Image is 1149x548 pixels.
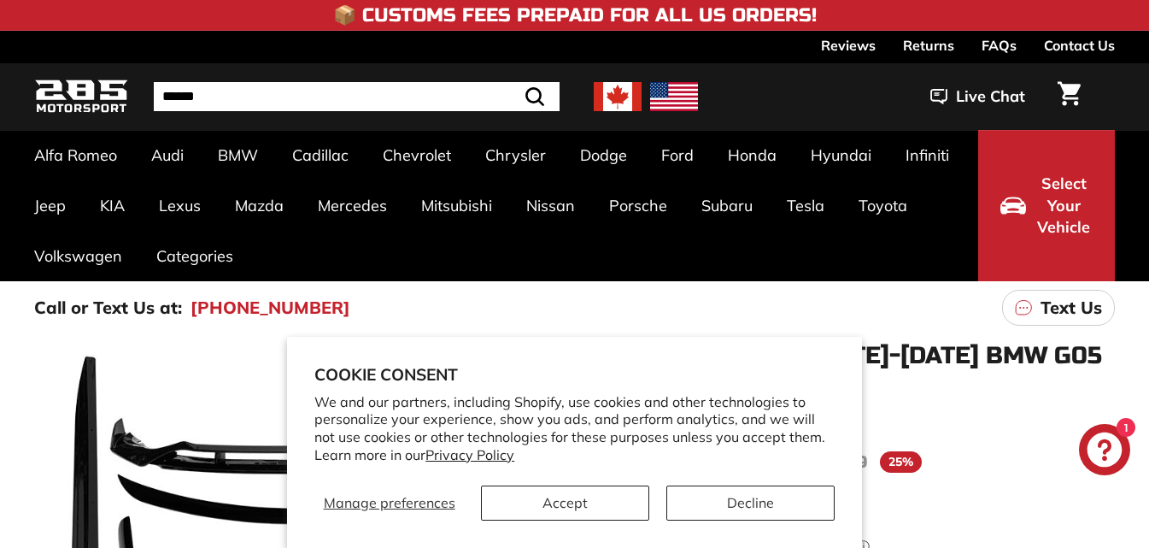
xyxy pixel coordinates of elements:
[425,446,514,463] a: Privacy Policy
[17,231,139,281] a: Volkswagen
[592,180,684,231] a: Porsche
[794,130,888,180] a: Hyundai
[314,364,835,385] h2: Cookie consent
[17,180,83,231] a: Jeep
[563,130,644,180] a: Dodge
[191,295,350,321] a: [PHONE_NUMBER]
[218,180,301,231] a: Mazda
[880,451,922,473] span: 25%
[275,130,366,180] a: Cadillac
[1074,424,1135,480] inbox-online-store-chat: Shopify online store chat
[301,180,404,231] a: Mercedes
[666,486,835,521] button: Decline
[1035,173,1093,239] span: Select Your Vehicle
[509,180,592,231] a: Nissan
[770,180,841,231] a: Tesla
[17,130,134,180] a: Alfa Romeo
[982,31,1017,60] a: FAQs
[134,130,201,180] a: Audi
[404,180,509,231] a: Mitsubishi
[684,180,770,231] a: Subaru
[1002,290,1115,326] a: Text Us
[83,180,142,231] a: KIA
[821,31,876,60] a: Reviews
[841,180,924,231] a: Toyota
[139,231,250,281] a: Categories
[34,77,128,117] img: Logo_285_Motorsport_areodynamics_components
[644,130,711,180] a: Ford
[888,130,966,180] a: Infiniti
[314,393,835,464] p: We and our partners, including Shopify, use cookies and other technologies to personalize your ex...
[34,295,182,321] p: Call or Text Us at:
[154,82,560,111] input: Search
[908,75,1047,118] button: Live Chat
[324,494,455,511] span: Manage preferences
[1041,295,1102,321] p: Text Us
[333,5,817,26] h4: 📦 Customs Fees Prepaid for All US Orders!
[366,130,468,180] a: Chevrolet
[201,130,275,180] a: BMW
[978,130,1115,281] button: Select Your Vehicle
[1047,68,1091,126] a: Cart
[468,130,563,180] a: Chrysler
[711,130,794,180] a: Honda
[142,180,218,231] a: Lexus
[314,486,464,521] button: Manage preferences
[481,486,649,521] button: Accept
[903,31,954,60] a: Returns
[1044,31,1115,60] a: Contact Us
[956,85,1025,108] span: Live Chat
